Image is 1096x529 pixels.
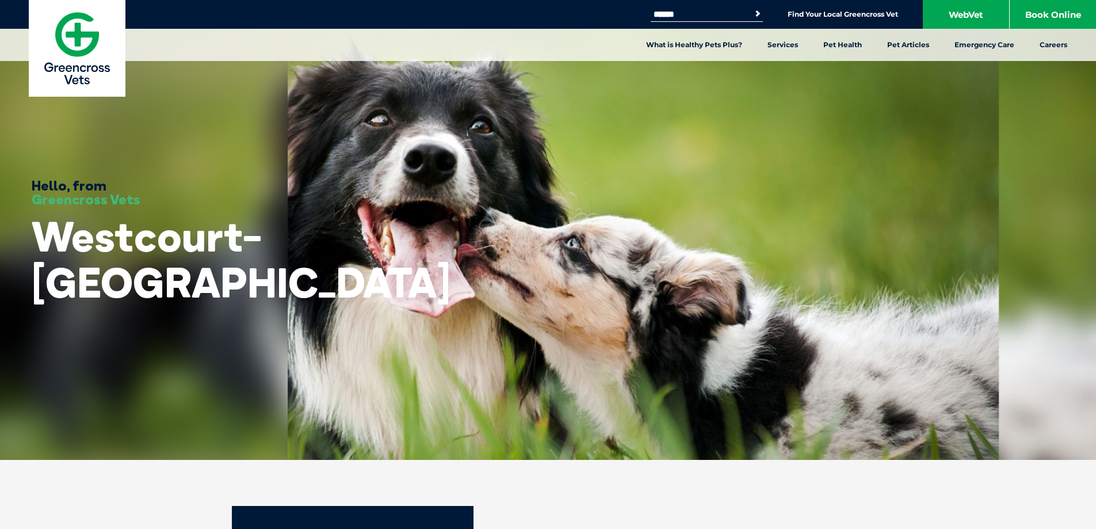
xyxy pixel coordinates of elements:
a: Emergency Care [942,29,1027,61]
a: What is Healthy Pets Plus? [633,29,755,61]
span: Greencross Vets [32,191,140,208]
h1: Westcourt-[GEOGRAPHIC_DATA] [32,214,450,305]
h3: Hello, from [32,178,140,206]
a: Find Your Local Greencross Vet [788,10,898,19]
a: Pet Articles [874,29,942,61]
a: Careers [1027,29,1080,61]
button: Search [752,8,763,20]
a: Services [755,29,811,61]
a: Pet Health [811,29,874,61]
